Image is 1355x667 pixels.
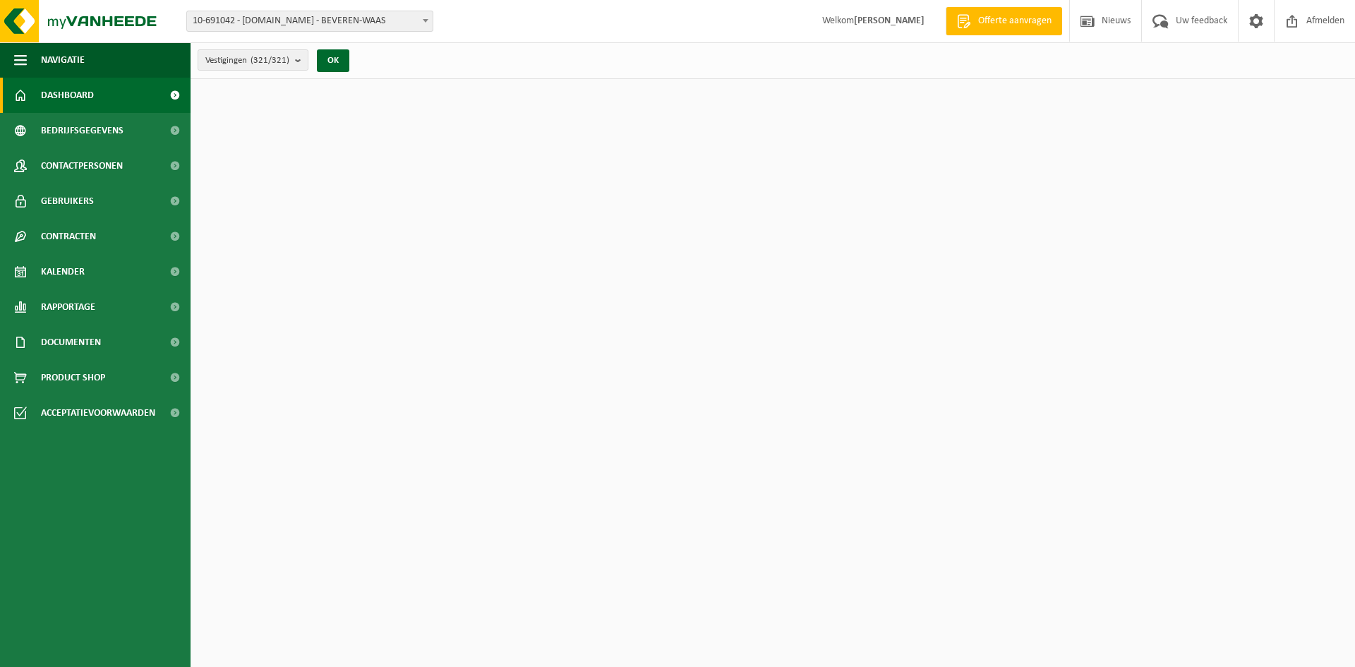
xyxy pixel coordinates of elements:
span: Vestigingen [205,50,289,71]
button: Vestigingen(321/321) [198,49,308,71]
span: Bedrijfsgegevens [41,113,124,148]
a: Offerte aanvragen [946,7,1062,35]
count: (321/321) [251,56,289,65]
span: 10-691042 - LAMMERTYN.NET - BEVEREN-WAAS [187,11,433,31]
span: Documenten [41,325,101,360]
span: Acceptatievoorwaarden [41,395,155,431]
span: Contracten [41,219,96,254]
span: Navigatie [41,42,85,78]
span: Offerte aanvragen [975,14,1055,28]
span: Gebruikers [41,184,94,219]
span: Contactpersonen [41,148,123,184]
span: 10-691042 - LAMMERTYN.NET - BEVEREN-WAAS [186,11,433,32]
button: OK [317,49,349,72]
span: Product Shop [41,360,105,395]
span: Kalender [41,254,85,289]
span: Dashboard [41,78,94,113]
span: Rapportage [41,289,95,325]
strong: [PERSON_NAME] [854,16,925,26]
